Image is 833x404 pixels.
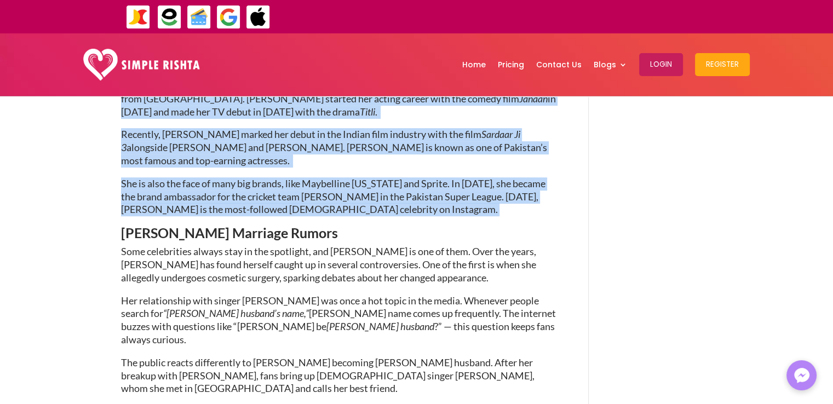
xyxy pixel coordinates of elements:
span: in [DATE] and made her TV debut in [DATE] with the drama [121,93,556,118]
a: Pricing [498,36,524,93]
span: Sardaar Ji 3 [121,128,520,153]
span: ?” — this question keeps fans always curious. [121,320,555,345]
span: Recently, [PERSON_NAME] marked her debut in the Indian film industry with the film [121,128,481,140]
span: Her relationship with singer [PERSON_NAME] was once a hot topic in the media. Whenever people sea... [121,295,539,320]
button: Login [639,53,683,76]
img: JazzCash-icon [126,5,151,30]
span: Some celebrities always stay in the spotlight, and [PERSON_NAME] is one of them. Over the years, ... [121,245,536,284]
a: Register [695,36,750,93]
img: GooglePay-icon [216,5,241,30]
span: alongside [PERSON_NAME] and [PERSON_NAME]. [PERSON_NAME] is known as one of Pakistan’s most famou... [121,141,547,166]
span: Titli [360,106,375,118]
span: Janaan [519,93,548,105]
img: Credit Cards [187,5,211,30]
span: [PERSON_NAME] name comes up frequently. The internet buzzes with questions like “[PERSON_NAME] be [121,307,556,332]
a: Login [639,36,683,93]
span: , into a [DEMOGRAPHIC_DATA] family from [GEOGRAPHIC_DATA]. [PERSON_NAME] started her acting caree... [121,79,551,105]
button: Register [695,53,750,76]
a: Home [462,36,486,93]
a: Blogs [594,36,627,93]
span: . [375,106,377,118]
span: [PERSON_NAME] husband [326,320,434,332]
span: The public reacts differently to [PERSON_NAME] becoming [PERSON_NAME] husband. After her breakup ... [121,356,535,395]
a: Contact Us [536,36,582,93]
img: Messenger [791,365,813,386]
img: EasyPaisa-icon [157,5,182,30]
img: ApplePay-icon [246,5,271,30]
span: She is also the face of many big brands, like Maybelline [US_STATE] and Sprite. In [DATE], she be... [121,177,545,216]
span: “[PERSON_NAME] husband’s name,” [163,307,309,319]
span: [PERSON_NAME] Marriage Rumors [121,224,338,241]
